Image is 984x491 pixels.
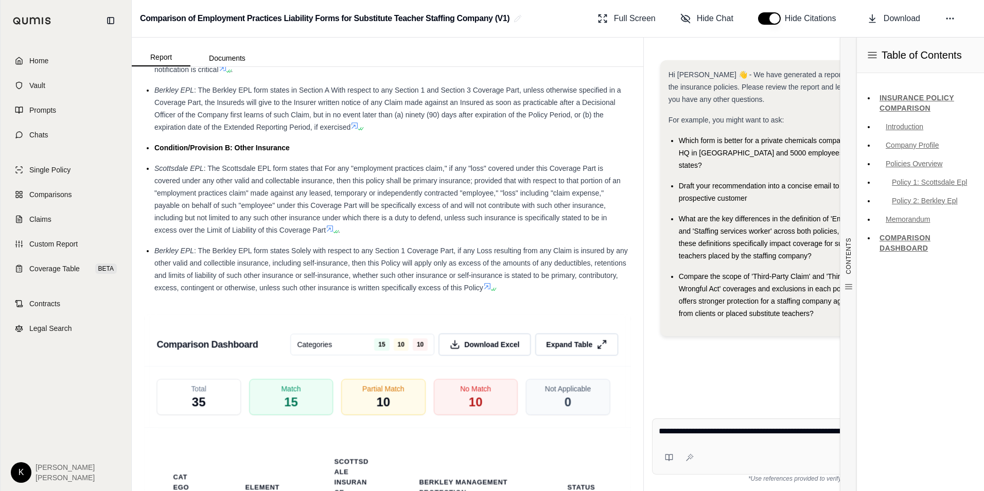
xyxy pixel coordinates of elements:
[154,86,621,131] span: : The Berkley EPL form states in Section A With respect to any Section 1 and Section 3 Coverage P...
[29,56,48,66] span: Home
[29,239,78,249] span: Custom Report
[102,12,119,29] button: Collapse sidebar
[875,155,976,172] a: Policies Overview
[7,159,125,181] a: Single Policy
[140,9,509,28] h2: Comparison of Employment Practices Liability Forms for Substitute Teacher Staffing Company (V1)
[191,383,206,394] span: Total
[374,338,389,350] span: 15
[785,12,842,25] span: Hide Citations
[7,292,125,315] a: Contracts
[7,74,125,97] a: Vault
[7,208,125,231] a: Claims
[863,8,924,29] button: Download
[338,226,340,234] span: .
[875,137,976,153] a: Company Profile
[438,333,531,356] button: Download Excel
[7,124,125,146] a: Chats
[676,8,737,29] button: Hide Chat
[36,472,95,483] span: [PERSON_NAME]
[29,323,72,334] span: Legal Search
[11,462,31,483] div: K
[7,99,125,121] a: Prompts
[7,317,125,340] a: Legal Search
[875,230,976,256] a: COMPARISON DASHBOARD
[679,136,873,169] span: Which form is better for a private chemicals company with an HQ in [GEOGRAPHIC_DATA] and 5000 emp...
[29,80,45,91] span: Vault
[884,12,920,25] span: Download
[875,174,976,190] a: Policy 1: Scottsdale Epl
[154,247,194,255] span: Berkley EPL
[376,394,390,410] span: 10
[13,17,51,25] img: Qumis Logo
[669,116,784,124] span: For example, you might want to ask:
[614,12,656,25] span: Full Screen
[95,264,117,274] span: BETA
[7,233,125,255] a: Custom Report
[290,334,434,355] button: Categories151010
[29,264,80,274] span: Coverage Table
[875,211,976,227] a: Memorandum
[460,383,491,394] span: No Match
[394,338,409,350] span: 10
[190,50,264,66] button: Documents
[154,164,204,172] span: Scottsdale EPL
[29,214,51,224] span: Claims
[7,49,125,72] a: Home
[154,144,290,152] span: Condition/Provision B: Other Insurance
[669,71,879,103] span: Hi [PERSON_NAME] 👋 - We have generated a report comparing the insurance policies. Please review t...
[192,394,206,410] span: 35
[132,49,190,66] button: Report
[154,247,628,292] span: : The Berkley EPL form states Solely with respect to any Section 1 Coverage Part, if any Loss res...
[875,118,976,135] a: Introduction
[154,53,605,74] span: . This is a "claims-made and reported" policy, so timely notification is critical
[29,189,72,200] span: Comparisons
[297,339,332,349] span: Categories
[36,462,95,472] span: [PERSON_NAME]
[882,48,962,62] span: Table of Contents
[875,90,976,116] a: INSURANCE POLICY COMPARISON
[29,165,71,175] span: Single Policy
[154,164,621,234] span: : The Scottsdale EPL form states that For any "employment practices claim," if any "loss" covered...
[29,299,60,309] span: Contracts
[7,183,125,206] a: Comparisons
[154,86,194,94] span: Berkley EPL
[845,238,853,274] span: CONTENTS
[29,105,56,115] span: Prompts
[413,338,428,350] span: 10
[469,394,483,410] span: 10
[679,182,851,202] span: Draft your recommendation into a concise email to the prospective customer
[7,257,125,280] a: Coverage TableBETA
[284,394,298,410] span: 15
[593,8,660,29] button: Full Screen
[464,339,519,349] span: Download Excel
[29,130,48,140] span: Chats
[535,333,618,356] button: Expand Table
[565,394,571,410] span: 0
[156,335,258,354] h3: Comparison Dashboard
[546,339,592,349] span: Expand Table
[652,475,972,483] div: *Use references provided to verify information.
[545,383,591,394] span: Not Applicable
[281,383,301,394] span: Match
[679,215,878,260] span: What are the key differences in the definition of 'Employee' and 'Staffing services worker' acros...
[679,272,879,318] span: Compare the scope of 'Third-Party Claim' and 'Third-Party Wrongful Act' coverages and exclusions ...
[362,383,405,394] span: Partial Match
[697,12,733,25] span: Hide Chat
[875,192,976,209] a: Policy 2: Berkley Epl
